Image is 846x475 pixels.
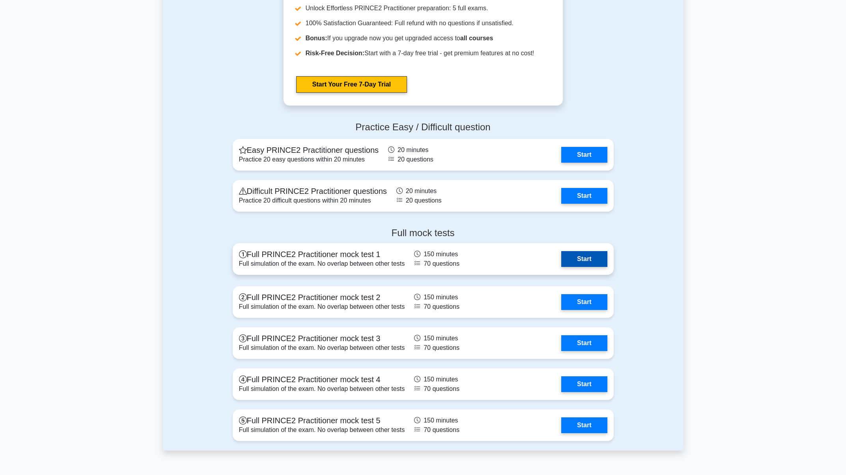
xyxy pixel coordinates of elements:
a: Start [561,251,607,267]
a: Start [561,294,607,310]
a: Start [561,417,607,433]
a: Start [561,147,607,163]
h4: Practice Easy / Difficult question [233,122,614,133]
a: Start Your Free 7-Day Trial [296,76,407,93]
a: Start [561,376,607,392]
a: Start [561,335,607,351]
h4: Full mock tests [233,227,614,239]
a: Start [561,188,607,204]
